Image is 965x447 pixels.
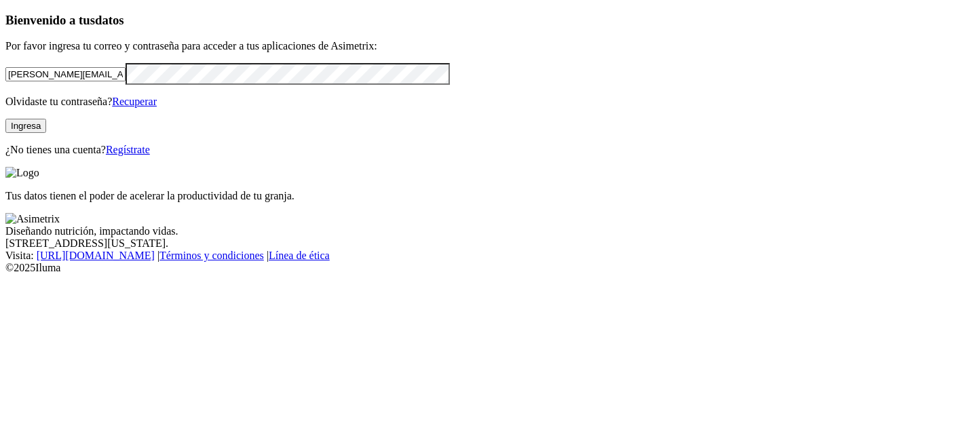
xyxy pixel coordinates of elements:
[5,144,960,156] p: ¿No tienes una cuenta?
[5,13,960,28] h3: Bienvenido a tus
[5,67,126,81] input: Tu correo
[5,250,960,262] div: Visita : | |
[5,190,960,202] p: Tus datos tienen el poder de acelerar la productividad de tu granja.
[159,250,264,261] a: Términos y condiciones
[5,167,39,179] img: Logo
[5,119,46,133] button: Ingresa
[5,96,960,108] p: Olvidaste tu contraseña?
[5,262,960,274] div: © 2025 Iluma
[5,225,960,237] div: Diseñando nutrición, impactando vidas.
[37,250,155,261] a: [URL][DOMAIN_NAME]
[106,144,150,155] a: Regístrate
[5,237,960,250] div: [STREET_ADDRESS][US_STATE].
[95,13,124,27] span: datos
[5,40,960,52] p: Por favor ingresa tu correo y contraseña para acceder a tus aplicaciones de Asimetrix:
[112,96,157,107] a: Recuperar
[269,250,330,261] a: Línea de ética
[5,213,60,225] img: Asimetrix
